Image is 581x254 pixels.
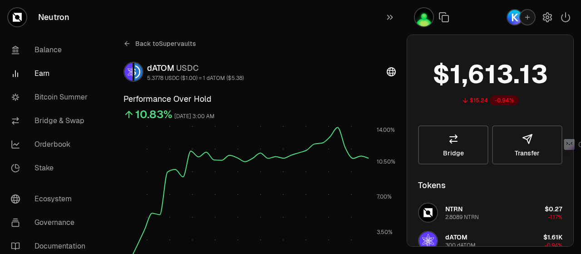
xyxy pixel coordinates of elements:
span: Back to Supervaults [135,39,196,48]
a: Bitcoin Summer [4,85,98,109]
a: Stake [4,156,98,180]
img: dATOM Logo [419,232,437,250]
div: -0.94% [490,95,519,105]
a: Bridge [418,125,488,164]
div: $15.24 [470,97,488,104]
a: Governance [4,211,98,234]
span: $0.27 [545,205,562,213]
img: Kycka wallet [415,8,433,26]
div: [DATE] 3:00 AM [174,111,215,122]
button: NTRN LogoNTRN2.8089 NTRN$0.27-1.17% [413,199,568,226]
a: Orderbook [4,133,98,156]
img: NTRN Logo [419,204,437,222]
div: 5.3778 USDC ($1.00) = 1 dATOM ($5.38) [147,75,244,82]
span: dATOM [445,233,468,241]
div: 300 dATOM [445,242,476,249]
img: Keplr [507,10,522,25]
tspan: 3.50% [377,229,393,236]
a: Ecosystem [4,187,98,211]
div: 10.83% [135,107,172,122]
tspan: 7.00% [377,193,392,200]
span: USDC [176,63,199,73]
span: Transfer [515,150,540,156]
h3: Performance Over Hold [123,93,396,105]
span: -1.17% [548,214,562,221]
div: Tokens [418,179,446,192]
img: USDC Logo [134,63,143,81]
div: dATOM [147,62,244,75]
span: NTRN [445,205,463,213]
a: Back toSupervaults [123,36,196,51]
tspan: 14.00% [377,126,395,134]
button: Kycka wallet [414,7,434,27]
span: $1.61K [543,233,562,241]
tspan: 10.50% [377,158,395,165]
span: Bridge [443,150,464,156]
a: Earn [4,62,98,85]
button: Transfer [492,125,562,164]
a: Bridge & Swap [4,109,98,133]
img: dATOM Logo [124,63,133,81]
span: -0.94% [545,242,562,249]
button: Keplr [507,9,536,25]
a: Balance [4,38,98,62]
div: 2.8089 NTRN [445,214,479,221]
